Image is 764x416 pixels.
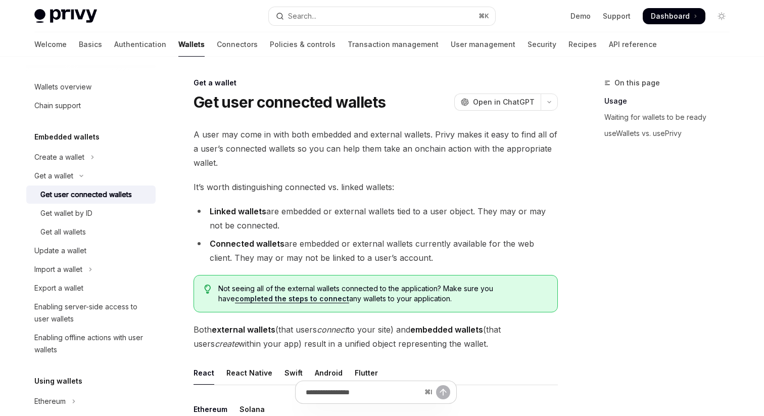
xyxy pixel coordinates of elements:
div: Enabling offline actions with user wallets [34,332,150,356]
input: Ask a question... [306,381,420,403]
div: React Native [226,361,272,385]
span: ⌘ K [479,12,489,20]
div: Get user connected wallets [40,189,132,201]
div: Wallets overview [34,81,91,93]
a: Transaction management [348,32,439,57]
a: User management [451,32,515,57]
span: On this page [614,77,660,89]
div: Create a wallet [34,151,84,163]
button: Toggle Get a wallet section [26,167,156,185]
div: Update a wallet [34,245,86,257]
a: Recipes [568,32,597,57]
a: Chain support [26,97,156,115]
a: Connectors [217,32,258,57]
div: Android [315,361,343,385]
a: Authentication [114,32,166,57]
a: API reference [609,32,657,57]
a: Update a wallet [26,242,156,260]
button: Toggle dark mode [713,8,730,24]
a: Welcome [34,32,67,57]
span: Not seeing all of the external wallets connected to the application? Make sure you have any walle... [218,284,547,304]
div: Export a wallet [34,282,83,294]
button: Open in ChatGPT [454,94,541,111]
a: Demo [570,11,591,21]
a: Waiting for wallets to be ready [604,109,738,125]
a: Wallets [178,32,205,57]
a: Policies & controls [270,32,336,57]
a: Get user connected wallets [26,186,156,204]
a: Get wallet by ID [26,204,156,222]
em: connect [317,325,347,335]
em: create [215,339,238,349]
div: Ethereum [34,395,66,407]
a: completed the steps to connect [235,294,349,303]
li: are embedded or external wallets currently available for the web client. They may or may not be l... [194,237,558,265]
a: useWallets vs. usePrivy [604,125,738,142]
div: Get a wallet [34,170,73,182]
button: Open search [269,7,495,25]
div: Enabling server-side access to user wallets [34,301,150,325]
a: Enabling server-side access to user wallets [26,298,156,328]
span: Both (that users to your site) and (that users within your app) result in a unified object repres... [194,322,558,351]
div: Chain support [34,100,81,112]
span: Open in ChatGPT [473,97,535,107]
span: A user may come in with both embedded and external wallets. Privy makes it easy to find all of a ... [194,127,558,170]
a: Get all wallets [26,223,156,241]
a: Dashboard [643,8,705,24]
div: Flutter [355,361,378,385]
span: Dashboard [651,11,690,21]
img: light logo [34,9,97,23]
div: Get a wallet [194,78,558,88]
div: Search... [288,10,316,22]
svg: Tip [204,285,211,294]
a: Usage [604,93,738,109]
button: Toggle Ethereum section [26,392,156,410]
strong: Linked wallets [210,206,266,216]
a: Security [528,32,556,57]
li: are embedded or external wallets tied to a user object. They may or may not be connected. [194,204,558,233]
span: It’s worth distinguishing connected vs. linked wallets: [194,180,558,194]
button: Send message [436,385,450,399]
a: Support [603,11,631,21]
a: Enabling offline actions with user wallets [26,329,156,359]
strong: external wallets [212,325,275,335]
button: Toggle Import a wallet section [26,260,156,279]
div: Swift [284,361,303,385]
div: Get all wallets [40,226,86,238]
button: Toggle Create a wallet section [26,148,156,166]
h1: Get user connected wallets [194,93,386,111]
h5: Embedded wallets [34,131,100,143]
div: Get wallet by ID [40,207,92,219]
a: Export a wallet [26,279,156,297]
strong: Connected wallets [210,239,284,249]
a: Basics [79,32,102,57]
strong: embedded wallets [410,325,483,335]
h5: Using wallets [34,375,82,387]
div: React [194,361,214,385]
a: Wallets overview [26,78,156,96]
div: Import a wallet [34,263,82,275]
